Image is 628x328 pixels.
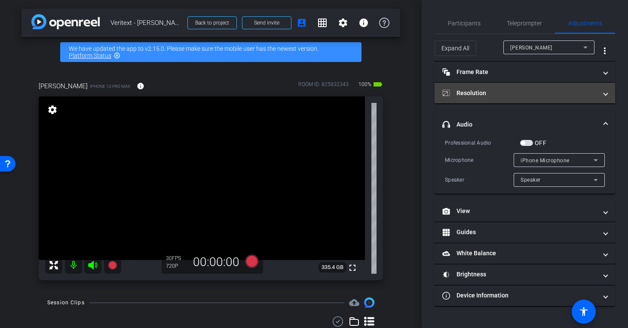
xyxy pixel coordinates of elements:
[46,105,58,115] mat-icon: settings
[579,306,589,317] mat-icon: accessibility
[358,18,369,28] mat-icon: info
[521,158,570,164] span: iPhone Microphone
[338,18,348,28] mat-icon: settings
[533,139,546,147] label: OFF
[435,222,615,243] mat-expansion-panel-header: Guides
[442,270,597,279] mat-panel-title: Brightness
[137,82,144,90] mat-icon: info
[364,297,374,308] img: Session clips
[442,291,597,300] mat-panel-title: Device Information
[445,139,520,147] div: Professional Audio
[113,52,120,59] mat-icon: highlight_off
[297,18,307,28] mat-icon: account_box
[47,298,85,307] div: Session Clips
[600,46,610,56] mat-icon: more_vert
[445,156,514,164] div: Microphone
[187,255,245,269] div: 00:00:00
[172,255,181,261] span: FPS
[435,62,615,82] mat-expansion-panel-header: Frame Rate
[110,14,182,31] span: Veritext - [PERSON_NAME] - CEO
[442,207,597,216] mat-panel-title: View
[435,138,615,194] div: Audio
[445,176,514,184] div: Speaker
[442,228,597,237] mat-panel-title: Guides
[373,79,383,90] mat-icon: battery_std
[298,80,349,93] div: ROOM ID: 825832343
[90,83,130,90] span: iPhone 13 Pro Max
[435,40,476,56] button: Expand All
[435,111,615,138] mat-expansion-panel-header: Audio
[568,20,602,26] span: Adjustments
[435,83,615,103] mat-expansion-panel-header: Resolution
[69,52,111,59] a: Platform Status
[435,264,615,285] mat-expansion-panel-header: Brightness
[435,243,615,264] mat-expansion-panel-header: White Balance
[442,89,597,98] mat-panel-title: Resolution
[31,14,100,29] img: app-logo
[510,45,552,51] span: [PERSON_NAME]
[60,42,361,62] div: We have updated the app to v2.15.0. Please make sure the mobile user has the newest version.
[442,249,597,258] mat-panel-title: White Balance
[347,263,358,273] mat-icon: fullscreen
[319,262,346,272] span: 335.4 GB
[435,201,615,222] mat-expansion-panel-header: View
[521,177,541,183] span: Speaker
[442,120,597,129] mat-panel-title: Audio
[195,20,229,26] span: Back to project
[349,297,359,308] span: Destinations for your clips
[435,285,615,306] mat-expansion-panel-header: Device Information
[166,255,187,262] div: 30
[441,40,469,56] span: Expand All
[317,18,328,28] mat-icon: grid_on
[187,16,237,29] button: Back to project
[357,77,373,91] span: 100%
[349,297,359,308] mat-icon: cloud_upload
[254,19,279,26] span: Send invite
[507,20,542,26] span: Teleprompter
[39,81,88,91] span: [PERSON_NAME]
[594,40,615,61] button: More Options for Adjustments Panel
[242,16,291,29] button: Send invite
[448,20,481,26] span: Participants
[442,68,597,77] mat-panel-title: Frame Rate
[166,263,187,269] div: 720P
